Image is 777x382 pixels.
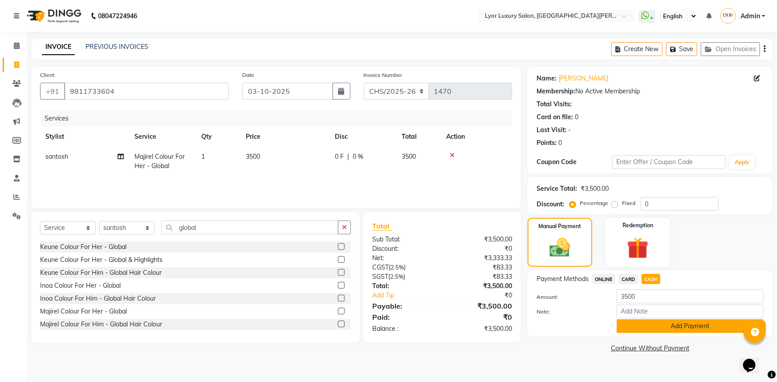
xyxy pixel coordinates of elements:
th: Disc [330,127,396,147]
div: Balance : [366,324,442,334]
div: Inoa Colour For Her - Global [40,281,121,290]
span: CARD [619,274,638,284]
div: Inoa Colour For Him - Global Hair Colour [40,294,156,303]
div: Total: [366,281,442,291]
div: Last Visit: [537,125,566,135]
span: 0 F [335,152,344,161]
img: _gift.svg [620,235,655,261]
div: Card on file: [537,113,573,122]
span: 3500 [402,153,416,161]
button: Apply [729,156,755,169]
label: Manual Payment [538,222,581,230]
span: 2.5% [391,264,404,271]
div: Keune Colour For Her - Global & Highlights [40,255,163,265]
div: Services [41,110,519,127]
button: +91 [40,83,65,100]
a: Add Tip [366,291,455,300]
div: ₹3,500.00 [442,324,519,334]
span: SGST [372,273,388,281]
span: 1 [201,153,205,161]
div: Sub Total: [366,235,442,244]
div: 0 [575,113,578,122]
span: Payment Methods [537,274,589,284]
button: Create New [611,42,663,56]
div: ₹3,500.00 [581,184,609,193]
a: PREVIOUS INVOICES [85,43,148,51]
div: Total Visits: [537,100,572,109]
input: Enter Offer / Coupon Code [612,155,726,169]
span: | [347,152,349,161]
span: santosh [45,153,68,161]
th: Service [129,127,196,147]
label: Invoice Number [364,71,403,79]
span: Admin [740,12,760,21]
div: ₹3,500.00 [442,281,519,291]
input: Search by Name/Mobile/Email/Code [64,83,229,100]
div: Coupon Code [537,157,612,167]
div: Discount: [537,200,564,209]
div: Name: [537,74,557,83]
div: Majirel Colour For Her - Global [40,307,127,316]
th: Price [240,127,330,147]
div: Points: [537,138,557,148]
div: ( ) [366,272,442,281]
div: - [568,125,571,135]
div: ₹3,500.00 [442,301,519,311]
div: ( ) [366,263,442,272]
span: ONLINE [592,274,615,284]
span: CASH [642,274,661,284]
div: ₹83.33 [442,272,519,281]
span: 0 % [353,152,363,161]
label: Note: [530,308,610,316]
th: Stylist [40,127,129,147]
div: 0 [558,138,562,148]
div: ₹3,500.00 [442,235,519,244]
div: Payable: [366,301,442,311]
div: ₹3,333.33 [442,253,519,263]
div: Net: [366,253,442,263]
img: logo [23,4,84,28]
span: Total [372,221,393,231]
label: Amount: [530,293,610,301]
th: Action [441,127,512,147]
input: Add Note [617,305,764,318]
img: _cash.svg [543,236,577,260]
label: Date [242,71,254,79]
div: Membership: [537,87,575,96]
div: Majirel Colour For Him - Global Hair Colour [40,320,162,329]
button: Save [666,42,697,56]
label: Fixed [622,199,635,207]
div: No Active Membership [537,87,764,96]
a: INVOICE [42,39,75,55]
div: ₹0 [455,291,519,300]
div: Service Total: [537,184,577,193]
div: Keune Colour For Him - Global Hair Colour [40,268,162,277]
b: 08047224946 [98,4,137,28]
span: 3500 [246,153,260,161]
button: Add Payment [617,319,764,333]
a: [PERSON_NAME] [558,74,608,83]
label: Redemption [622,221,653,229]
input: Amount [617,290,764,303]
label: Percentage [580,199,608,207]
div: ₹0 [442,244,519,253]
input: Search or Scan [162,221,338,234]
label: Client [40,71,54,79]
span: Majirel Colour For Her - Global [134,153,185,170]
div: Keune Colour For Her - Global [40,242,126,252]
span: 2.5% [390,273,403,280]
div: ₹0 [442,312,519,322]
th: Total [396,127,441,147]
th: Qty [196,127,240,147]
div: ₹83.33 [442,263,519,272]
span: CGST [372,263,389,271]
a: Continue Without Payment [529,344,771,353]
img: Admin [720,8,736,24]
iframe: chat widget [740,346,768,373]
div: Discount: [366,244,442,253]
button: Open Invoices [701,42,760,56]
div: Paid: [366,312,442,322]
